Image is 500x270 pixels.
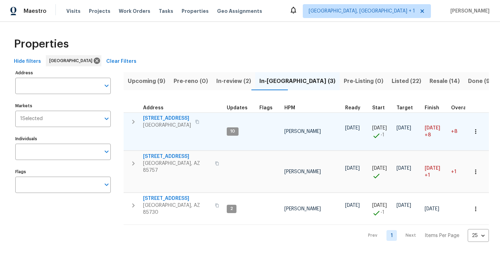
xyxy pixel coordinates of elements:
span: [DATE] [425,206,439,211]
span: [DATE] [425,126,440,130]
span: Address [143,106,164,110]
span: Clear Filters [106,57,136,66]
span: +8 [425,132,431,138]
span: Pre-reno (0) [174,76,208,86]
button: Hide filters [11,55,44,68]
a: Goto page 1 [386,230,397,241]
td: Scheduled to finish 1 day(s) late [422,151,448,193]
div: Days past target finish date [451,106,475,110]
span: [STREET_ADDRESS] [143,153,211,160]
span: Tasks [159,9,173,14]
label: Markets [15,104,111,108]
span: Done (959) [468,76,499,86]
span: +1 [425,172,430,179]
span: Finish [425,106,439,110]
div: 25 [468,227,489,245]
div: Target renovation project end date [397,106,419,110]
span: Work Orders [119,8,150,15]
nav: Pagination Navigation [361,229,489,242]
div: Earliest renovation start date (first business day after COE or Checkout) [345,106,367,110]
span: Resale (14) [430,76,460,86]
p: Items Per Page [425,232,459,239]
span: Geo Assignments [217,8,262,15]
span: Hide filters [14,57,41,66]
span: Start [372,106,385,110]
span: 10 [227,128,238,134]
button: Open [102,81,111,91]
button: Clear Filters [103,55,139,68]
span: [GEOGRAPHIC_DATA], AZ 85757 [143,160,211,174]
div: Actual renovation start date [372,106,391,110]
span: [PERSON_NAME] [284,206,321,211]
span: Ready [345,106,360,110]
span: [PERSON_NAME] [284,169,321,174]
span: Listed (22) [392,76,421,86]
span: [GEOGRAPHIC_DATA], [GEOGRAPHIC_DATA] + 1 [309,8,415,15]
td: 1 day(s) past target finish date [448,151,478,193]
span: [STREET_ADDRESS] [143,195,211,202]
span: [DATE] [397,126,411,130]
td: Project started 1 days early [369,112,394,151]
span: [DATE] [345,126,360,130]
span: Visits [66,8,81,15]
td: Project started 1 days early [369,193,394,225]
span: Flags [259,106,273,110]
td: Scheduled to finish 8 day(s) late [422,112,448,151]
span: [GEOGRAPHIC_DATA] [49,57,95,64]
span: +8 [451,129,457,134]
span: 2 [227,206,236,212]
span: [GEOGRAPHIC_DATA], AZ 85730 [143,202,211,216]
span: In-review (2) [216,76,251,86]
span: [GEOGRAPHIC_DATA] [143,122,191,129]
span: [PERSON_NAME] [448,8,490,15]
label: Flags [15,170,111,174]
label: Address [15,71,111,75]
button: Open [102,114,111,124]
span: 1 Selected [20,116,43,122]
span: [DATE] [372,166,387,171]
span: Target [397,106,413,110]
span: Updates [227,106,248,110]
span: +1 [451,169,456,174]
span: [DATE] [397,166,411,171]
button: Open [102,147,111,157]
span: [DATE] [345,166,360,171]
div: [GEOGRAPHIC_DATA] [46,55,101,66]
span: [DATE] [425,166,440,171]
span: [DATE] [372,126,387,130]
span: Upcoming (9) [128,76,165,86]
span: Projects [89,8,110,15]
span: Properties [14,41,69,48]
span: [DATE] [345,203,360,208]
td: 8 day(s) past target finish date [448,112,478,151]
span: Pre-Listing (0) [344,76,383,86]
span: [PERSON_NAME] [284,129,321,134]
span: Overall [451,106,469,110]
span: [STREET_ADDRESS] [143,115,191,122]
div: Projected renovation finish date [425,106,445,110]
span: HPM [284,106,295,110]
td: Project started on time [369,151,394,193]
span: Maestro [24,8,47,15]
span: [DATE] [372,203,387,208]
span: [DATE] [397,203,411,208]
button: Open [102,180,111,189]
span: In-[GEOGRAPHIC_DATA] (3) [259,76,335,86]
label: Individuals [15,137,111,141]
span: -1 [381,209,384,216]
span: -1 [381,132,384,138]
span: Properties [182,8,209,15]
